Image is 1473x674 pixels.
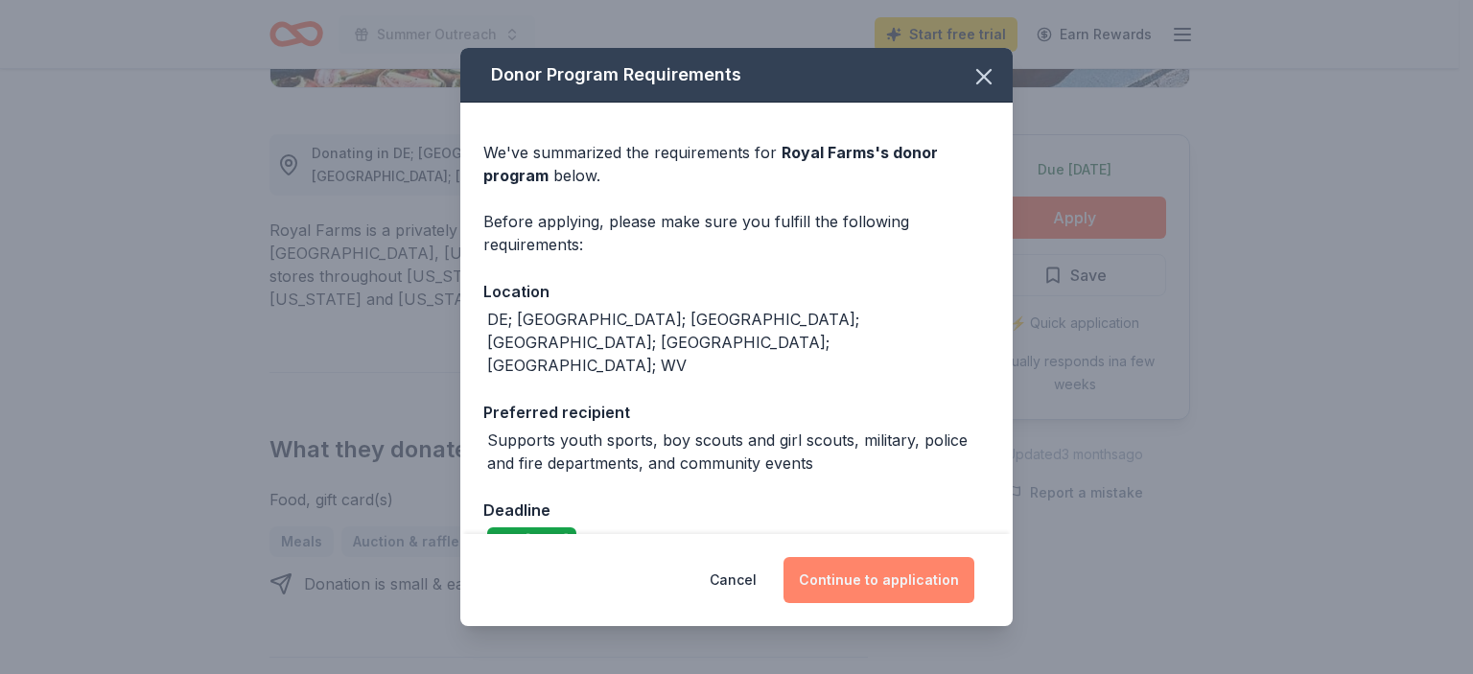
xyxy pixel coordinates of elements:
[483,210,990,256] div: Before applying, please make sure you fulfill the following requirements:
[483,400,990,425] div: Preferred recipient
[487,527,576,554] div: Due [DATE]
[483,498,990,523] div: Deadline
[487,308,990,377] div: DE; [GEOGRAPHIC_DATA]; [GEOGRAPHIC_DATA]; [GEOGRAPHIC_DATA]; [GEOGRAPHIC_DATA]; [GEOGRAPHIC_DATA]...
[460,48,1013,103] div: Donor Program Requirements
[483,279,990,304] div: Location
[783,557,974,603] button: Continue to application
[483,141,990,187] div: We've summarized the requirements for below.
[487,429,990,475] div: Supports youth sports, boy scouts and girl scouts, military, police and fire departments, and com...
[710,557,757,603] button: Cancel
